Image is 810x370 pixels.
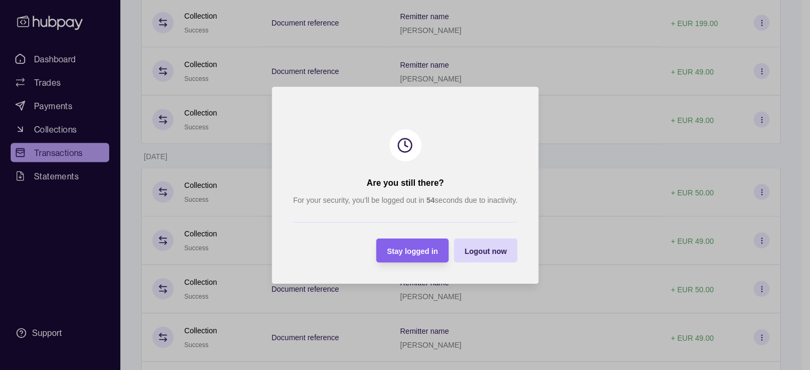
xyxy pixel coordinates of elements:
button: Logout now [454,239,517,262]
h2: Are you still there? [366,177,444,189]
strong: 54 [426,196,435,204]
button: Stay logged in [376,239,448,262]
p: For your security, you’ll be logged out in seconds due to inactivity. [293,194,517,206]
span: Logout now [464,246,506,255]
span: Stay logged in [387,246,438,255]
